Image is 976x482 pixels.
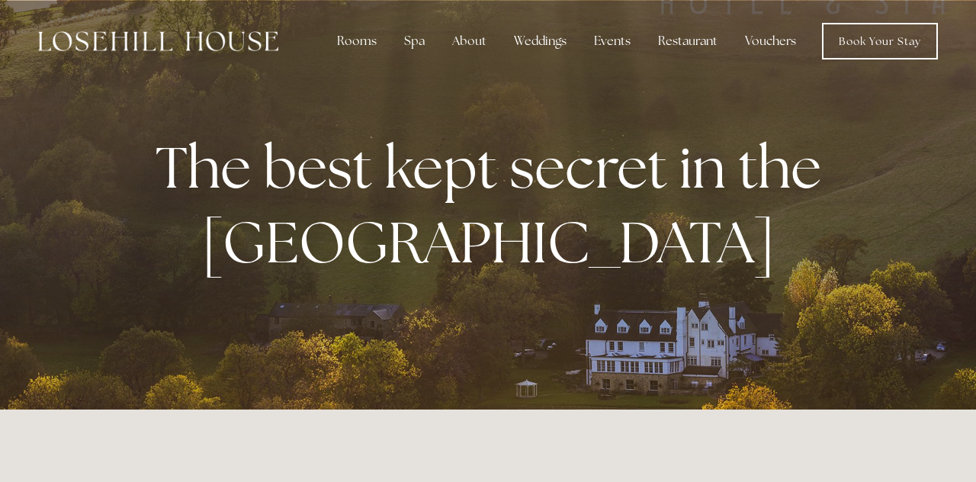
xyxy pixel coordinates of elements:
div: Events [582,26,643,56]
div: About [440,26,499,56]
div: Restaurant [646,26,730,56]
img: Losehill House [38,31,278,51]
div: Spa [392,26,437,56]
a: Book Your Stay [822,23,938,59]
strong: The best kept secret in the [GEOGRAPHIC_DATA] [156,130,833,279]
a: Vouchers [733,26,808,56]
div: Rooms [325,26,389,56]
div: Weddings [502,26,579,56]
